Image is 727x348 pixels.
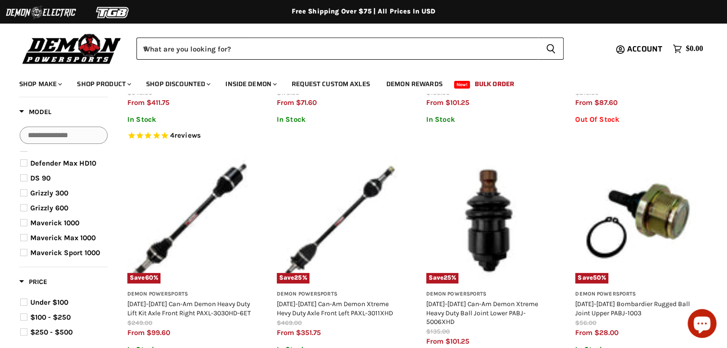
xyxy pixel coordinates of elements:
a: Demon Rewards [379,74,450,94]
input: When autocomplete results are available use up and down arrows to review and enter to select [136,38,538,60]
img: TGB Logo 2 [77,3,149,22]
p: In Stock [127,116,253,124]
span: Maverick Max 1000 [30,233,96,242]
span: from [426,337,444,346]
a: 2013-2018 Can-Am Demon Xtreme Hevy Duty Axle Front Left PAXL-3011XHDSave25% [277,158,402,284]
span: from [575,98,592,107]
span: 50 [593,274,601,281]
span: Price [19,278,47,286]
span: Grizzly 600 [30,204,68,212]
span: $56.00 [575,319,596,326]
span: Maverick Sport 1000 [30,248,100,257]
inbox-online-store-chat: Shopify online store chat [685,309,719,340]
span: Save % [277,273,309,284]
a: Inside Demon [218,74,283,94]
span: from [127,98,145,107]
span: $549.00 [127,89,152,96]
a: Shop Discounted [139,74,216,94]
a: 2016-2023 Can-Am Demon Heavy Duty Lift Kit Axle Front Right PAXL-3030HD-6ETSave60% [127,158,253,284]
span: $411.75 [147,98,170,107]
span: $249.00 [127,319,152,326]
span: $179.00 [277,89,299,96]
span: $469.00 [277,319,302,326]
input: Search Options [20,127,108,144]
span: $101.25 [445,337,469,346]
a: [DATE]-[DATE] Bombardier Rugged Ball Joint Upper PABJ-1003 [575,300,690,316]
span: DS 90 [30,174,50,182]
span: New! [454,81,470,89]
a: Bulk Order [468,74,521,94]
span: $219.00 [575,89,599,96]
span: Save % [426,273,459,284]
span: Save % [575,273,608,284]
button: Filter by Model [19,107,51,119]
span: $0.00 [686,44,703,53]
button: Filter by Price [19,277,47,289]
img: 2011-2024 Can-Am Demon Xtreme Heavy Duty Ball Joint Lower PABJ-5006XHD [426,158,552,284]
button: Search [538,38,564,60]
span: $351.75 [296,328,321,337]
span: Save % [127,273,160,284]
a: [DATE]-[DATE] Can-Am Demon Xtreme Hevy Duty Axle Front Left PAXL-3011XHD [277,300,393,316]
span: $135.00 [426,328,450,335]
span: Grizzly 300 [30,189,68,197]
span: 60 [145,274,153,281]
h3: Demon Powersports [426,291,552,298]
span: $99.60 [147,328,170,337]
img: Demon Electric Logo 2 [5,3,77,22]
a: Shop Product [70,74,137,94]
span: $250 - $500 [30,328,73,336]
span: $28.00 [594,328,618,337]
p: In Stock [277,116,402,124]
a: [DATE]-[DATE] Can-Am Demon Xtreme Heavy Duty Ball Joint Lower PABJ-5006XHD [426,300,538,325]
span: from [277,328,294,337]
span: Model [19,108,51,116]
h3: Demon Powersports [127,291,253,298]
p: In Stock [426,116,552,124]
span: $71.60 [296,98,317,107]
h3: Demon Powersports [277,291,402,298]
span: reviews [174,131,201,140]
a: $0.00 [668,42,708,56]
span: from [426,98,444,107]
a: Account [623,45,668,53]
span: Maverick 1000 [30,219,79,227]
img: 2013-2018 Can-Am Demon Xtreme Hevy Duty Axle Front Left PAXL-3011XHD [277,158,402,284]
span: $87.60 [594,98,617,107]
a: 2011-2024 Can-Am Demon Xtreme Heavy Duty Ball Joint Lower PABJ-5006XHDSave25% [426,158,552,284]
span: Account [627,43,662,55]
img: 1988-2014 Bombardier Rugged Ball Joint Upper PABJ-1003 [575,158,701,284]
span: Under $100 [30,298,68,307]
span: 4 reviews [170,131,201,140]
span: from [575,328,592,337]
span: from [127,328,145,337]
ul: Main menu [12,70,701,94]
img: 2016-2023 Can-Am Demon Heavy Duty Lift Kit Axle Front Right PAXL-3030HD-6ET [127,158,253,284]
a: Shop Make [12,74,68,94]
span: $101.25 [445,98,469,107]
span: Defender Max HD10 [30,159,96,168]
img: Demon Powersports [19,31,124,65]
span: 25 [294,274,302,281]
span: Rated 5.0 out of 5 stars 4 reviews [127,131,253,141]
form: Product [136,38,564,60]
a: Request Custom Axles [284,74,377,94]
span: $100 - $250 [30,313,71,322]
span: from [277,98,294,107]
span: 25 [444,274,451,281]
a: 1988-2014 Bombardier Rugged Ball Joint Upper PABJ-1003Save50% [575,158,701,284]
p: Out Of Stock [575,116,701,124]
a: [DATE]-[DATE] Can-Am Demon Heavy Duty Lift Kit Axle Front Right PAXL-3030HD-6ET [127,300,251,316]
h3: Demon Powersports [575,291,701,298]
span: $135.00 [426,89,450,96]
